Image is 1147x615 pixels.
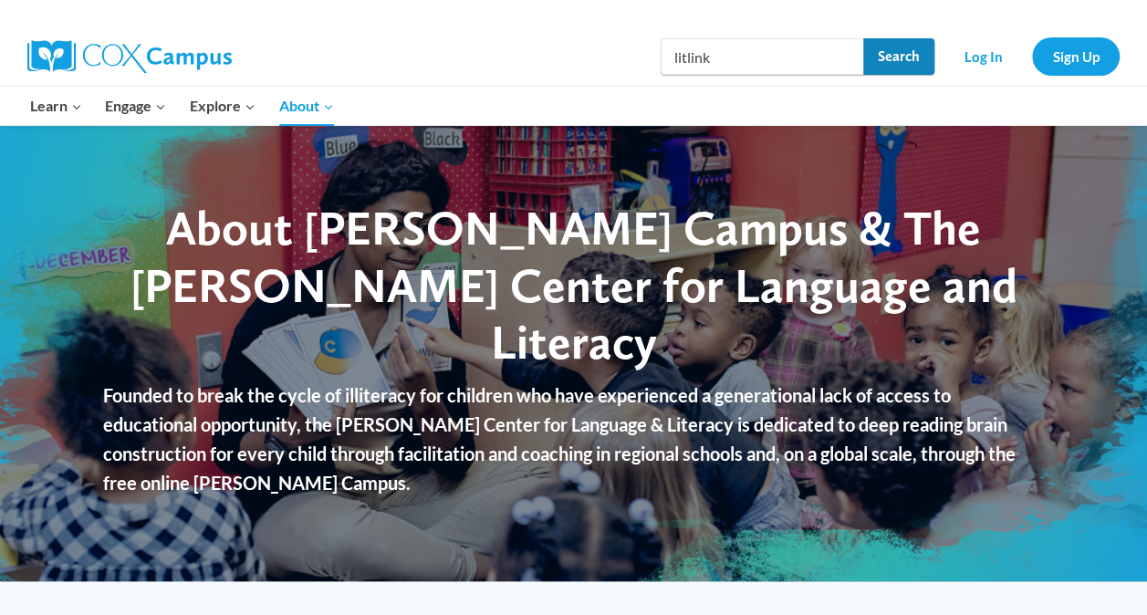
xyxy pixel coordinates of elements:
[661,38,934,75] input: Search Cox Campus
[944,37,1120,75] nav: Secondary Navigation
[944,37,1023,75] a: Log In
[1032,37,1120,75] a: Sign Up
[18,87,94,125] button: Child menu of Learn
[863,38,934,75] input: Search
[178,87,267,125] button: Child menu of Explore
[94,87,179,125] button: Child menu of Engage
[267,87,346,125] button: Child menu of About
[18,87,345,125] nav: Primary Navigation
[130,199,1017,370] span: About [PERSON_NAME] Campus & The [PERSON_NAME] Center for Language and Literacy
[103,380,1044,497] p: Founded to break the cycle of illiteracy for children who have experienced a generational lack of...
[27,40,232,73] img: Cox Campus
